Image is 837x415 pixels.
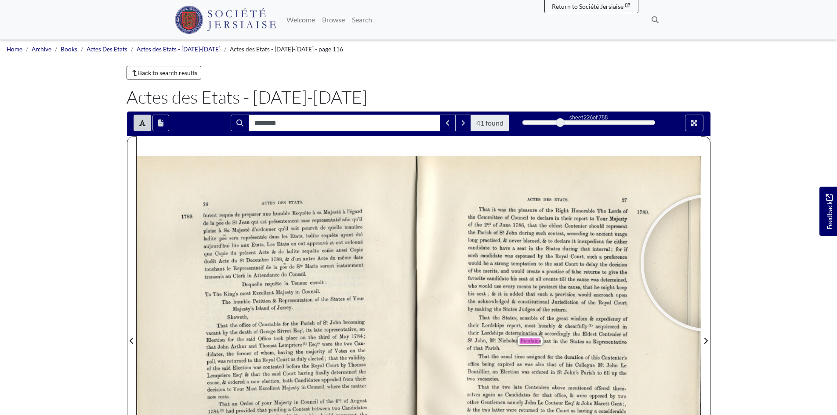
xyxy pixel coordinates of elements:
[498,208,505,213] span: was
[572,238,574,243] span: it
[493,230,497,235] span: of
[537,292,545,296] span: such
[283,11,319,29] a: Welcome
[239,251,254,256] span: présent
[626,280,627,283] span: ,
[7,46,22,53] a: Home
[475,222,480,227] span: the
[281,272,286,277] span: du
[620,269,625,274] span: the
[230,46,343,53] span: Actes des Etats - [DATE]-[DATE] - page 116
[291,226,297,231] span: soit
[494,261,507,267] span: strong
[510,291,521,296] span: added
[623,209,627,213] span: of
[233,273,243,278] span: Clerk
[477,291,487,297] span: seat;
[251,242,262,247] span: Etats,
[337,263,360,268] span: instamment
[555,292,574,297] span: provision
[555,208,567,214] span: Right
[506,230,540,235] span: [PERSON_NAME]
[508,207,514,212] span: the
[320,225,324,230] span: de
[285,256,288,261] span: &
[203,221,207,225] span: de
[543,198,550,202] span: DES
[554,197,565,202] span: ETATS.
[511,268,524,274] span: would
[600,262,605,267] span: the
[536,245,541,250] span: the
[306,233,318,238] span: ladite
[246,257,266,263] span: Decembre
[468,239,498,245] span: longpractised,
[478,215,500,220] span: Committee
[278,201,284,205] span: DES
[589,223,603,228] span: should
[543,277,556,282] span: events
[218,258,228,263] span: Acte
[493,245,496,250] span: to
[467,276,483,281] span: favorite
[216,220,221,225] span: pde
[518,208,535,213] span: pleasure
[511,215,527,220] span: Council
[203,213,215,218] span: furent
[343,210,344,213] span: à
[562,247,576,252] span: during
[301,219,308,224] span: sans
[232,220,236,224] span: SE
[271,257,280,262] span: 1788,
[242,282,260,288] span: Dequelle
[303,256,314,261] span: autre
[277,241,287,246] span: Etats
[282,234,286,238] span: les
[134,115,151,131] button: Toggle text selection (Alt+T)
[498,291,500,296] span: it
[286,249,298,254] span: ladite
[233,266,262,271] span: Representatif
[615,233,626,238] span: usage
[353,255,361,260] span: date
[352,217,361,223] span: qu’il
[232,258,236,263] span: du
[232,228,247,233] span: Majesté
[239,220,247,225] span: Jean
[203,229,214,234] span: plaise
[529,277,533,281] span: at
[203,202,207,207] span: 26
[571,208,593,213] span: Honorable
[537,254,542,259] span: by
[310,279,325,285] span: ensuit:
[301,289,318,294] span: Council.
[578,292,591,297] span: would
[539,223,545,228] span: the
[323,210,339,215] span: Majesté
[272,249,275,254] span: &
[317,256,326,261] span: Acte
[204,274,221,279] span: transmis
[592,246,610,252] span: interval‘
[288,200,300,205] span: ETATS.
[468,245,486,250] span: cand1date
[624,247,627,252] span: if
[275,290,291,296] span: Majesty
[590,231,593,236] span: to
[307,241,326,246] span: approuvé
[267,242,273,247] span: Les
[254,272,277,278] span: Attendance
[513,223,523,228] span: 1786,
[477,230,489,235] span: Parish
[548,231,564,236] span: contest,
[505,215,508,220] span: of
[500,245,508,250] span: have
[291,280,304,285] span: Teneur
[565,223,584,228] span: Centenier
[215,252,227,257] span: Copie
[549,223,560,228] span: eldest
[224,227,228,232] span: Sa
[204,259,215,264] span: dudit
[350,248,362,253] span: Copie
[330,255,334,260] span: du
